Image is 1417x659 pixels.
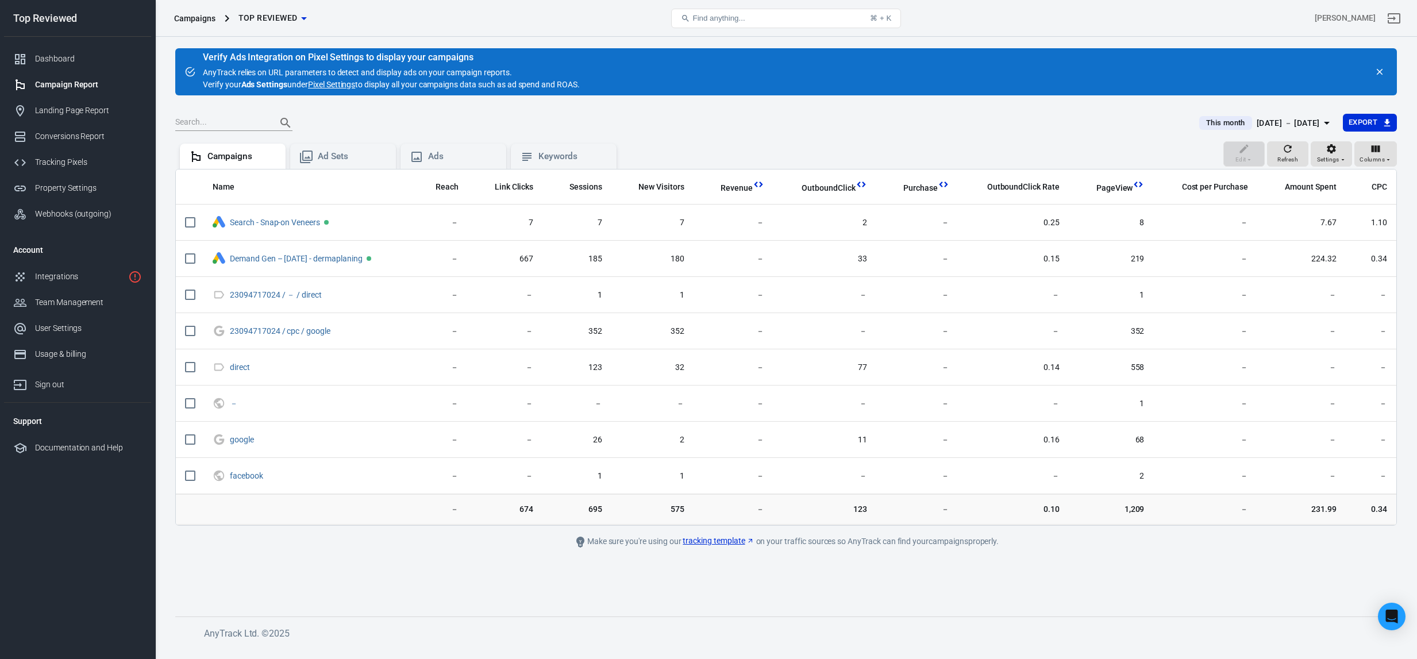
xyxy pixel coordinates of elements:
span: 231.99 [1266,504,1337,515]
div: Verify Ads Integration on Pixel Settings to display your campaigns [203,52,580,63]
span: Purchase [888,183,938,194]
span: CPC [1372,182,1387,193]
span: 8 [1078,217,1145,229]
span: The percentage of times people view a page and performed a "OutboundClick" conversion [972,180,1060,194]
a: Demand Gen – [DATE] - dermaplaning [230,254,363,263]
button: Refresh [1267,141,1308,167]
span: Find anything... [692,14,745,22]
button: Settings [1311,141,1352,167]
span: － [783,471,867,482]
span: － [1266,471,1337,482]
li: Support [4,407,151,435]
span: － [885,504,949,515]
span: The average cost for each "Purchase" event [1167,180,1248,194]
span: The average cost for each "Purchase" event [1182,180,1248,194]
div: Conversions Report [35,130,142,142]
button: Search [272,109,299,137]
span: Settings [1317,155,1339,165]
span: 23094717024 / － / direct [230,291,324,299]
span: PageView [1096,183,1133,194]
div: Top Reviewed [4,13,151,24]
div: Google Ads [213,216,225,229]
a: Sign out [1380,5,1408,32]
span: 352 [621,326,684,337]
div: Integrations [35,271,124,283]
span: Active [367,256,371,261]
span: － [1162,253,1247,265]
h6: AnyTrack Ltd. © 2025 [204,626,1066,641]
span: The number of people who saw your ads at least once. Reach is different from impressions, which m... [436,180,459,194]
div: Dashboard [35,53,142,65]
span: － [885,362,949,373]
svg: 1 networks not verified yet [128,270,142,284]
span: － [1162,398,1247,410]
span: － [418,471,459,482]
span: Total revenue calculated by AnyTrack. [706,181,753,195]
span: Name [213,182,234,193]
svg: Google [213,324,225,338]
a: 23094717024 / cpc / google [230,326,330,336]
span: Reach [436,182,459,193]
span: 185 [552,253,602,265]
a: Pixel Settings [308,79,355,91]
span: － [1355,326,1387,337]
li: Account [4,236,151,264]
span: Sessions [569,182,602,193]
div: User Settings [35,322,142,334]
span: － [703,253,764,265]
span: － [418,434,459,446]
span: － [477,398,534,410]
a: Search - Snap-on Veneers [230,218,320,227]
span: － [1355,434,1387,446]
span: 1 [621,290,684,301]
a: － [230,399,238,408]
span: The average cost for each link click [1372,180,1387,194]
span: － [968,326,1060,337]
button: Columns [1354,141,1397,167]
div: Make sure you're using our on your traffic sources so AnyTrack can find your campaigns properly. [527,535,1045,549]
span: － [968,398,1060,410]
span: 0.15 [968,253,1060,265]
span: 26 [552,434,602,446]
svg: UTM & Web Traffic [213,396,225,410]
span: Name [213,182,249,193]
span: 352 [552,326,602,337]
span: New Visitors [623,182,684,193]
div: Documentation and Help [35,442,142,454]
span: 558 [1078,362,1145,373]
span: 0.34 [1355,504,1387,515]
span: － [418,253,459,265]
span: － [1162,362,1247,373]
span: 32 [621,362,684,373]
a: facebook [230,471,263,480]
div: Sign out [35,379,142,391]
span: － [621,398,684,410]
span: 224.32 [1266,253,1337,265]
span: － [477,434,534,446]
span: － [477,326,534,337]
span: － [885,471,949,482]
div: Ads [428,151,497,163]
span: － [477,290,534,301]
a: 23094717024 / － / direct [230,290,322,299]
span: － [418,362,459,373]
div: Property Settings [35,182,142,194]
div: [DATE] － [DATE] [1257,116,1320,130]
span: － [1162,290,1247,301]
span: － [885,253,949,265]
span: － [418,398,459,410]
span: 0.14 [968,362,1060,373]
span: OutboundClick [787,183,855,194]
a: Conversions Report [4,124,151,149]
span: 1,209 [1078,504,1145,515]
span: google [230,436,256,444]
button: Find anything...⌘ + K [671,9,901,28]
div: ⌘ + K [870,14,891,22]
a: Integrations [4,264,151,290]
input: Search... [175,115,267,130]
span: 7.67 [1266,217,1337,229]
span: － [1266,398,1337,410]
span: － [703,362,764,373]
span: 0.34 [1355,253,1387,265]
div: scrollable content [176,169,1396,525]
